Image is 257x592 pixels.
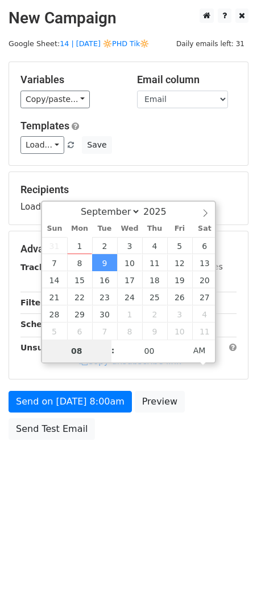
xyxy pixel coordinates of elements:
span: September 14, 2025 [42,271,67,288]
span: September 20, 2025 [192,271,217,288]
span: Click to toggle [184,339,215,362]
span: September 5, 2025 [167,237,192,254]
span: September 18, 2025 [142,271,167,288]
span: October 7, 2025 [92,322,117,340]
a: Send Test Email [9,418,95,440]
span: September 23, 2025 [92,288,117,305]
span: October 6, 2025 [67,322,92,340]
h2: New Campaign [9,9,248,28]
span: September 13, 2025 [192,254,217,271]
span: September 17, 2025 [117,271,142,288]
span: Fri [167,225,192,232]
span: September 12, 2025 [167,254,192,271]
span: September 7, 2025 [42,254,67,271]
span: September 27, 2025 [192,288,217,305]
a: Daily emails left: 31 [172,39,248,48]
span: September 22, 2025 [67,288,92,305]
span: Sun [42,225,67,232]
span: September 21, 2025 [42,288,67,305]
span: October 9, 2025 [142,322,167,340]
span: September 3, 2025 [117,237,142,254]
a: Send on [DATE] 8:00am [9,391,132,413]
span: September 2, 2025 [92,237,117,254]
span: October 3, 2025 [167,305,192,322]
span: Thu [142,225,167,232]
div: Loading... [20,183,237,213]
span: September 30, 2025 [92,305,117,322]
input: Hour [42,340,111,362]
a: Load... [20,136,64,154]
span: September 15, 2025 [67,271,92,288]
span: October 5, 2025 [42,322,67,340]
span: Mon [67,225,92,232]
input: Year [140,206,181,217]
span: Wed [117,225,142,232]
span: October 11, 2025 [192,322,217,340]
input: Minute [115,340,184,362]
small: Google Sheet: [9,39,149,48]
span: September 29, 2025 [67,305,92,322]
a: Preview [135,391,185,413]
strong: Filters [20,298,49,307]
a: Copy unsubscribe link [79,356,181,366]
span: September 8, 2025 [67,254,92,271]
span: Tue [92,225,117,232]
span: October 1, 2025 [117,305,142,322]
span: September 16, 2025 [92,271,117,288]
span: September 6, 2025 [192,237,217,254]
label: UTM Codes [178,261,222,273]
a: Templates [20,120,69,132]
button: Save [82,136,111,154]
span: September 4, 2025 [142,237,167,254]
span: October 4, 2025 [192,305,217,322]
h5: Advanced [20,243,237,255]
h5: Recipients [20,183,237,196]
strong: Tracking [20,263,59,272]
a: Copy/paste... [20,91,90,108]
span: September 1, 2025 [67,237,92,254]
span: September 19, 2025 [167,271,192,288]
span: August 31, 2025 [42,237,67,254]
span: September 24, 2025 [117,288,142,305]
span: September 26, 2025 [167,288,192,305]
span: Sat [192,225,217,232]
h5: Variables [20,74,120,86]
strong: Schedule [20,320,61,329]
span: October 2, 2025 [142,305,167,322]
span: : [111,339,115,362]
span: September 25, 2025 [142,288,167,305]
h5: Email column [137,74,237,86]
span: September 28, 2025 [42,305,67,322]
span: October 8, 2025 [117,322,142,340]
span: September 10, 2025 [117,254,142,271]
span: September 11, 2025 [142,254,167,271]
span: Daily emails left: 31 [172,38,248,50]
span: October 10, 2025 [167,322,192,340]
iframe: Chat Widget [200,537,257,592]
a: 14 | [DATE] 🔆PHD Tik🔆 [60,39,149,48]
span: September 9, 2025 [92,254,117,271]
strong: Unsubscribe [20,343,76,352]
